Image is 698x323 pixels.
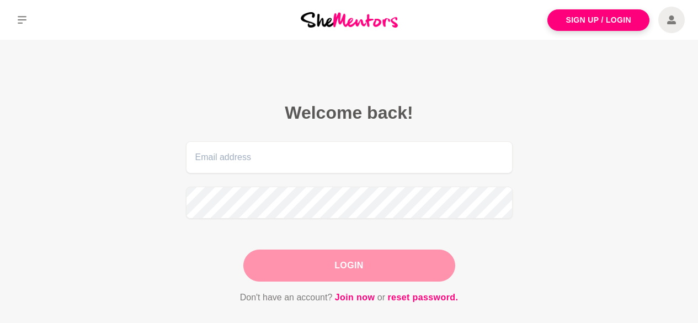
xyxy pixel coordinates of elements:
a: reset password. [387,290,458,305]
a: Sign Up / Login [547,9,649,31]
p: Don't have an account? or [186,290,513,305]
h2: Welcome back! [186,102,513,124]
input: Email address [186,141,513,173]
img: She Mentors Logo [301,12,398,27]
a: Join now [335,290,375,305]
